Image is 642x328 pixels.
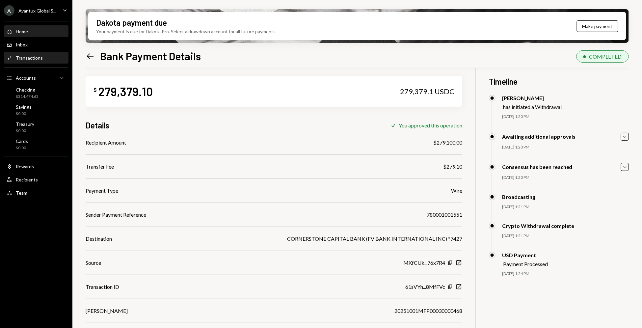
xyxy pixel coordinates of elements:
[589,53,622,60] div: COMPLETED
[18,8,56,14] div: Avantux Global S...
[100,49,201,63] h1: Bank Payment Details
[16,55,43,61] div: Transactions
[502,233,629,239] div: [DATE] 1:21 PM
[16,94,39,99] div: $314,474.63
[16,128,34,134] div: $0.00
[427,211,462,219] div: 780001001551
[86,120,109,131] h3: Details
[96,28,277,35] div: Your payment is due for Dakota Pro. Select a drawdown account for all future payments.
[4,5,14,16] div: A
[16,29,28,34] div: Home
[503,261,548,267] div: Payment Processed
[433,139,462,147] div: $279,100.00
[4,102,68,118] a: Savings$0.00
[287,235,462,243] div: CORNERSTONE CAPITAL BANK (FV BANK INTERNATIONAL INC) *7427
[86,307,128,315] div: [PERSON_NAME]
[4,25,68,37] a: Home
[86,235,112,243] div: Destination
[16,138,28,144] div: Cards
[4,174,68,185] a: Recipients
[502,133,576,140] div: Awaiting additional approvals
[502,95,562,101] div: [PERSON_NAME]
[443,163,462,171] div: $279.10
[86,283,119,291] div: Transaction ID
[489,76,629,87] h3: Timeline
[86,163,114,171] div: Transfer Fee
[400,87,454,96] div: 279,379.1 USDC
[16,111,32,117] div: $0.00
[16,190,27,196] div: Team
[86,139,126,147] div: Recipient Amount
[4,85,68,101] a: Checking$314,474.63
[502,175,629,180] div: [DATE] 1:20 PM
[16,87,39,93] div: Checking
[502,252,548,258] div: USD Payment
[16,42,28,47] div: Inbox
[399,122,462,128] div: You approved this operation
[577,20,618,32] button: Make payment
[502,271,629,277] div: [DATE] 1:24 PM
[502,114,629,120] div: [DATE] 1:20 PM
[4,160,68,172] a: Rewards
[94,87,97,93] div: $
[403,259,445,267] div: MXfCUk...76x7R4
[86,259,101,267] div: Source
[16,75,36,81] div: Accounts
[86,187,118,195] div: Payment Type
[16,145,28,151] div: $0.00
[16,177,38,182] div: Recipients
[4,72,68,84] a: Accounts
[502,194,535,200] div: Broadcasting
[502,223,575,229] div: Crypto Withdrawal complete
[16,104,32,110] div: Savings
[96,17,167,28] div: Dakota payment due
[502,204,629,210] div: [DATE] 1:21 PM
[4,119,68,135] a: Treasury$0.00
[16,121,34,127] div: Treasury
[98,84,153,99] div: 279,379.10
[503,104,562,110] div: has initiated a Withdrawal
[16,164,34,169] div: Rewards
[502,164,573,170] div: Consensus has been reached
[405,283,445,291] div: 61sVYh...8MfFVc
[502,145,629,150] div: [DATE] 1:20 PM
[394,307,462,315] div: 20251001MFP00030000468
[4,39,68,50] a: Inbox
[4,136,68,152] a: Cards$0.00
[86,211,146,219] div: Sender Payment Reference
[4,187,68,199] a: Team
[451,187,462,195] div: Wire
[4,52,68,64] a: Transactions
